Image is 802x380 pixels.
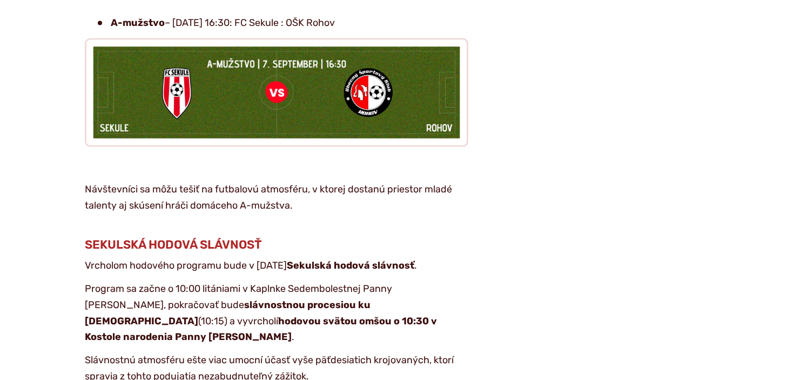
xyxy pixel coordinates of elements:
[111,16,165,28] strong: A-mužstvo
[85,281,468,345] p: Program sa začne o 10:00 litániami v Kaplnke Sedembolestnej Panny [PERSON_NAME], pokračovať bude ...
[85,298,370,326] strong: slávnostnou procesiou ku [DEMOGRAPHIC_DATA]
[85,181,468,213] p: Návštevníci sa môžu tešiť na futbalovú atmosféru, v ktorej dostanú priestor mladé talenty aj skús...
[287,259,414,271] strong: Sekulská hodová slávnosť
[85,237,262,251] span: SEKULSKÁ HODOVÁ SLÁVNOSŤ
[85,257,468,274] p: Vrcholom hodového programu bude v [DATE] .
[98,15,468,31] li: – [DATE] 16:30: FC Sekule : OŠK Rohov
